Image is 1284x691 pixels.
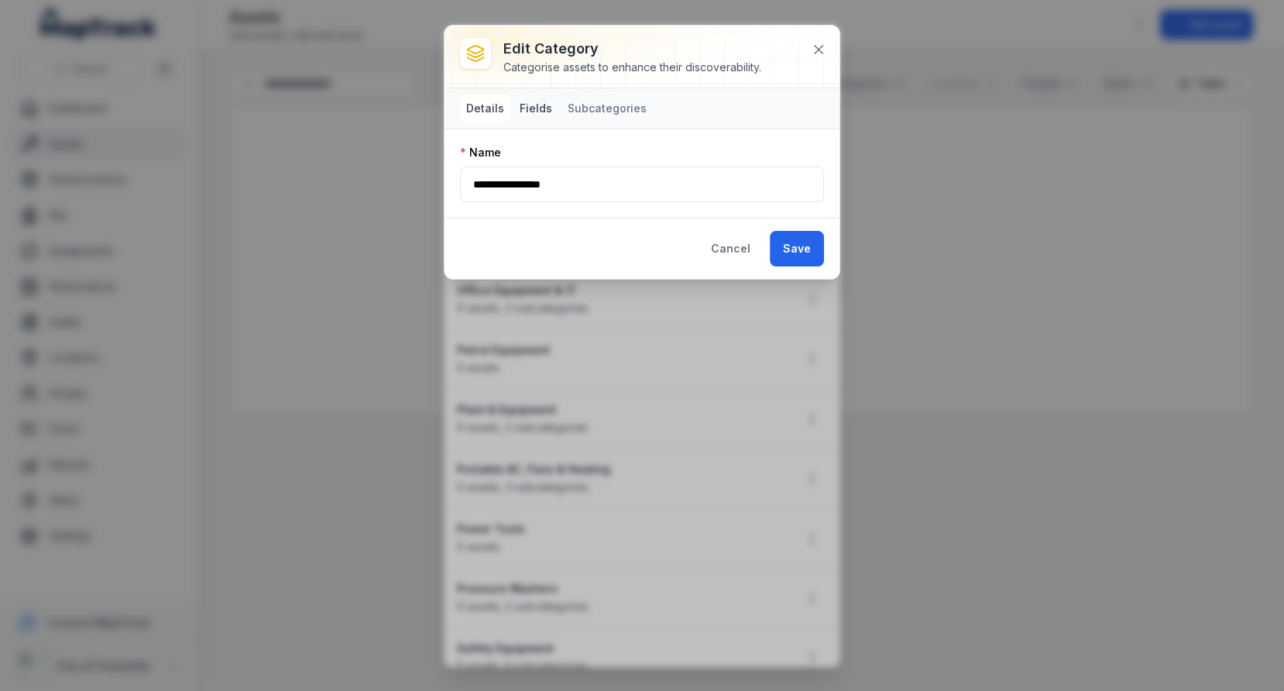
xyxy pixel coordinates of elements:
[503,60,761,75] div: Categorise assets to enhance their discoverability.
[460,95,510,122] button: Details
[460,145,501,160] label: Name
[513,95,558,122] button: Fields
[561,95,653,122] button: Subcategories
[503,38,761,60] h3: Edit category
[698,231,764,266] button: Cancel
[770,231,824,266] button: Save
